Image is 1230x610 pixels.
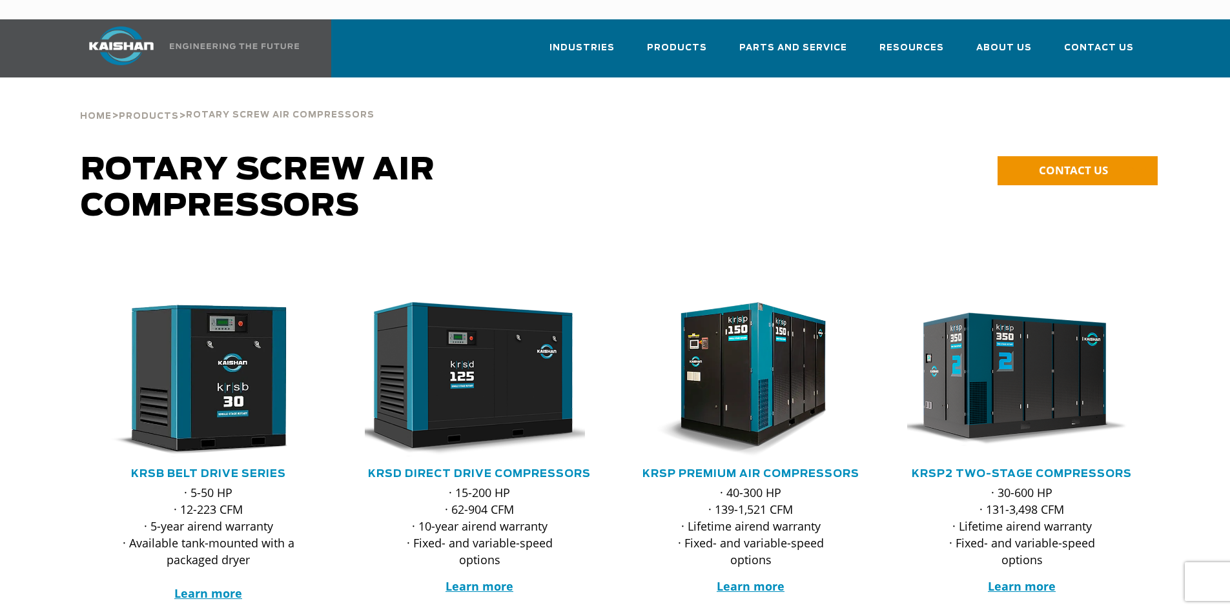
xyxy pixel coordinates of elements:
a: KRSP2 Two-Stage Compressors [912,469,1132,479]
span: About Us [976,41,1032,56]
img: krsb30 [84,302,314,457]
p: · 5-50 HP · 12-223 CFM · 5-year airend warranty · Available tank-mounted with a packaged dryer [119,484,298,602]
img: krsp150 [626,302,856,457]
span: Parts and Service [739,41,847,56]
a: Industries [549,31,615,75]
a: Resources [879,31,944,75]
a: Home [80,110,112,121]
div: krsp350 [907,302,1137,457]
span: CONTACT US [1039,163,1108,178]
a: Learn more [446,578,513,594]
img: Engineering the future [170,43,299,49]
p: · 40-300 HP · 139-1,521 CFM · Lifetime airend warranty · Fixed- and variable-speed options [662,484,840,568]
img: krsd125 [355,302,585,457]
a: KRSB Belt Drive Series [131,469,286,479]
a: Products [119,110,179,121]
div: > > [80,77,374,127]
a: Kaishan USA [73,19,302,77]
span: Resources [879,41,944,56]
a: CONTACT US [998,156,1158,185]
p: · 30-600 HP · 131-3,498 CFM · Lifetime airend warranty · Fixed- and variable-speed options [933,484,1111,568]
img: kaishan logo [73,26,170,65]
span: Products [647,41,707,56]
a: Learn more [717,578,784,594]
span: Home [80,112,112,121]
span: Contact Us [1064,41,1134,56]
a: Products [647,31,707,75]
span: Rotary Screw Air Compressors [81,155,435,222]
a: KRSD Direct Drive Compressors [368,469,591,479]
a: Learn more [174,585,242,601]
span: Products [119,112,179,121]
a: Learn more [988,578,1056,594]
a: Contact Us [1064,31,1134,75]
a: KRSP Premium Air Compressors [642,469,859,479]
a: About Us [976,31,1032,75]
div: krsb30 [94,302,323,457]
div: krsp150 [636,302,866,457]
a: Parts and Service [739,31,847,75]
span: Rotary Screw Air Compressors [186,111,374,119]
img: krsp350 [897,302,1127,457]
span: Industries [549,41,615,56]
div: krsd125 [365,302,595,457]
p: · 15-200 HP · 62-904 CFM · 10-year airend warranty · Fixed- and variable-speed options [391,484,569,568]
